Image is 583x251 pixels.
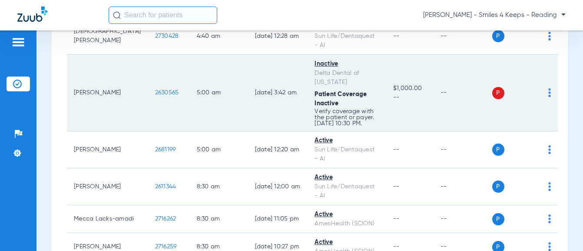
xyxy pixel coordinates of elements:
div: AmeriHealth (SCION) [315,219,379,228]
td: [DATE] 12:20 AM [248,131,308,168]
img: group-dot-blue.svg [548,182,551,191]
td: [DATE] 11:05 PM [248,205,308,233]
div: Active [315,210,379,219]
span: 2611344 [155,184,176,190]
iframe: Chat Widget [540,209,583,251]
td: [PERSON_NAME] [67,168,148,205]
span: -- [393,216,400,222]
img: Zuub Logo [17,7,47,22]
span: 2730428 [155,33,179,39]
img: hamburger-icon [11,37,25,47]
div: Active [315,136,379,145]
td: Mecca Lacks-amadi [67,205,148,233]
td: 4:40 AM [190,18,248,55]
span: Patient Coverage Inactive [315,91,367,107]
td: [DEMOGRAPHIC_DATA][PERSON_NAME] [67,18,148,55]
td: -- [434,131,492,168]
td: 8:30 AM [190,205,248,233]
span: -- [393,184,400,190]
td: 8:30 AM [190,168,248,205]
div: Delta Dental of [US_STATE] [315,69,379,87]
td: [DATE] 12:00 AM [248,168,308,205]
td: [PERSON_NAME] [67,55,148,131]
td: [DATE] 12:28 AM [248,18,308,55]
input: Search for patients [109,7,217,24]
span: P [492,181,504,193]
div: Sun Life/Dentaquest - AI [315,32,379,50]
td: [PERSON_NAME] [67,131,148,168]
img: Search Icon [113,11,121,19]
span: 2630565 [155,90,179,96]
span: 2716262 [155,216,176,222]
img: group-dot-blue.svg [548,145,551,154]
td: 5:00 AM [190,131,248,168]
div: Sun Life/Dentaquest - AI [315,145,379,164]
td: -- [434,205,492,233]
img: group-dot-blue.svg [548,88,551,97]
span: [PERSON_NAME] - Smiles 4 Keeps - Reading [423,11,566,20]
img: group-dot-blue.svg [548,32,551,40]
div: Active [315,173,379,182]
span: 2716259 [155,244,177,250]
p: Verify coverage with the patient or payer. [DATE] 10:30 PM. [315,108,379,127]
div: Sun Life/Dentaquest - AI [315,182,379,201]
span: P [492,30,504,42]
td: 5:00 AM [190,55,248,131]
div: Active [315,238,379,247]
span: 2681199 [155,147,176,153]
span: -- [393,33,400,39]
td: -- [434,18,492,55]
span: P [492,87,504,99]
span: -- [393,93,427,102]
span: -- [393,147,400,153]
td: -- [434,168,492,205]
span: $1,000.00 [393,84,427,93]
span: P [492,213,504,225]
span: -- [393,244,400,250]
div: Inactive [315,60,379,69]
td: -- [434,55,492,131]
span: P [492,144,504,156]
td: [DATE] 3:42 AM [248,55,308,131]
